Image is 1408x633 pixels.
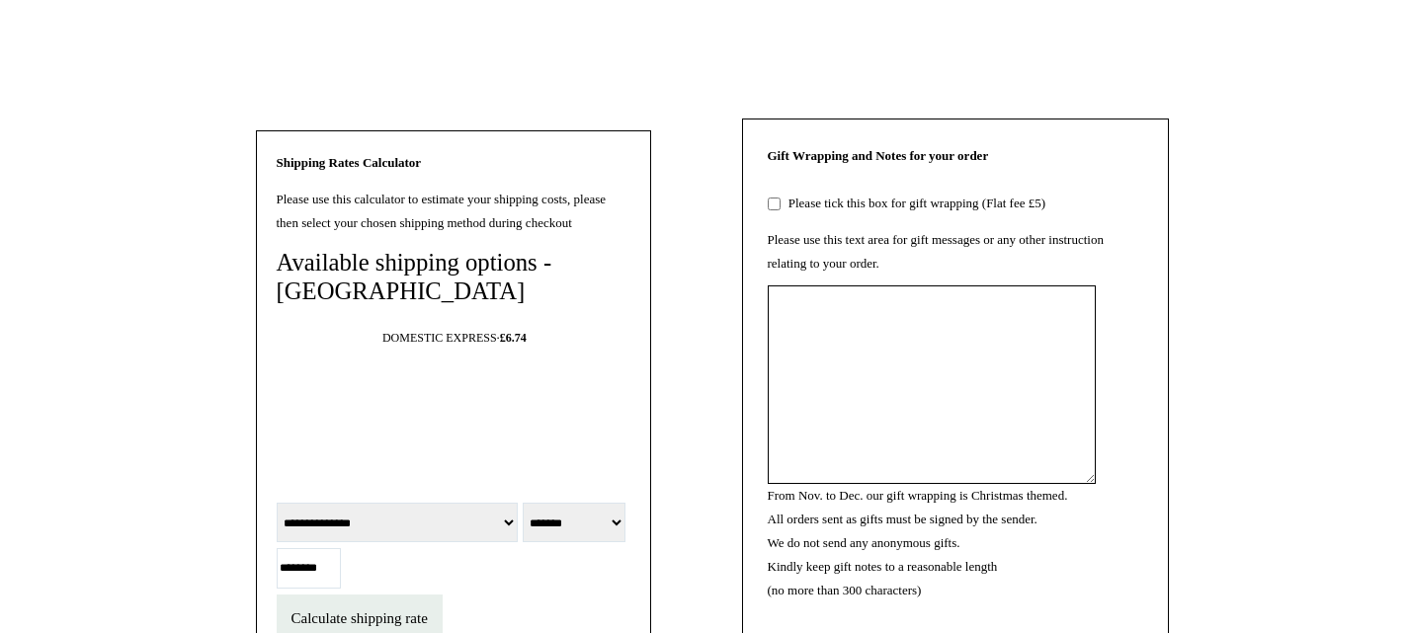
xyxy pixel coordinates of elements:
p: Please use this calculator to estimate your shipping costs, please then select your chosen shippi... [277,188,630,235]
span: Calculate shipping rate [291,610,428,626]
label: From Nov. to Dec. our gift wrapping is Christmas themed. All orders sent as gifts must be signed ... [768,488,1068,597]
input: Postcode [277,548,341,589]
strong: Shipping Rates Calculator [277,155,422,170]
strong: Gift Wrapping and Notes for your order [768,148,989,163]
label: Please tick this box for gift wrapping (Flat fee £5) [784,196,1045,210]
h4: Available shipping options - [GEOGRAPHIC_DATA] [277,248,630,306]
label: Please use this text area for gift messages or any other instruction relating to your order. [768,232,1104,271]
